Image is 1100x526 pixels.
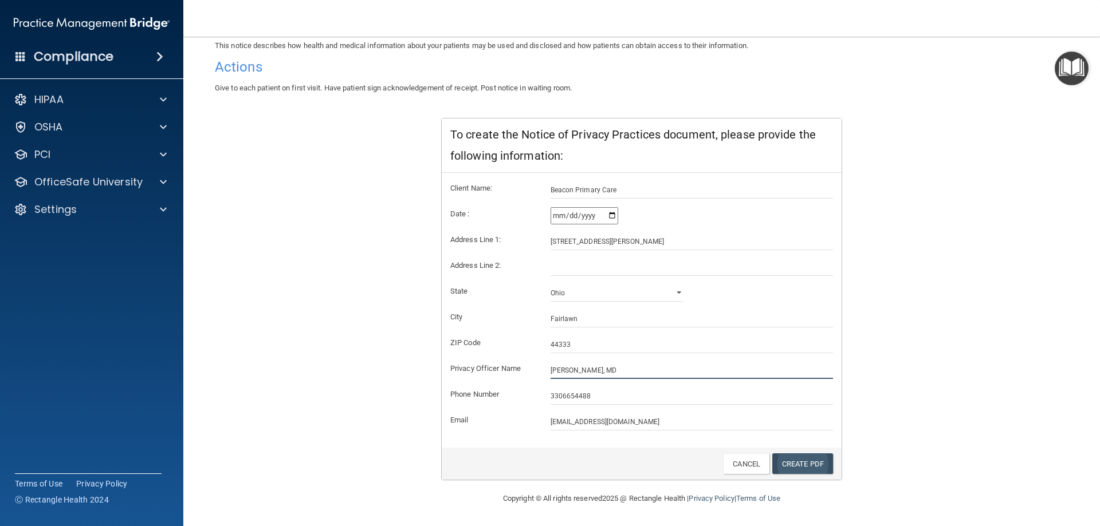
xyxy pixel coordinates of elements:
p: Settings [34,203,77,216]
iframe: Drift Widget Chat Controller [902,445,1086,491]
a: Privacy Policy [689,494,734,503]
a: Cancel [723,453,769,474]
h4: Compliance [34,49,113,65]
a: OSHA [14,120,167,134]
label: Privacy Officer Name [442,362,542,375]
button: Open Resource Center [1055,52,1089,85]
a: PCI [14,148,167,161]
a: Terms of Use [736,494,780,503]
p: OSHA [34,120,63,134]
span: Give to each patient on first visit. Have patient sign acknowledgement of receipt. Post notice in... [215,84,572,92]
a: Create PDF [772,453,833,474]
span: This notice describes how health and medical information about your patients may be used and disc... [215,41,748,50]
a: OfficeSafe University [14,175,167,189]
label: Date : [442,207,542,221]
img: PMB logo [14,12,170,35]
label: ZIP Code [442,336,542,350]
a: Privacy Policy [76,478,128,489]
h4: Actions [215,60,1068,74]
a: Settings [14,203,167,216]
div: Copyright © All rights reserved 2025 @ Rectangle Health | | [433,480,851,517]
label: City [442,310,542,324]
div: To create the Notice of Privacy Practices document, please provide the following information: [442,118,842,173]
label: Email [442,413,542,427]
p: HIPAA [34,93,64,106]
p: OfficeSafe University [34,175,143,189]
span: Ⓒ Rectangle Health 2024 [15,494,109,505]
label: Client Name: [442,181,542,195]
label: Address Line 1: [442,233,542,247]
label: Phone Number [442,387,542,401]
a: Terms of Use [15,478,62,489]
label: State [442,284,542,298]
p: PCI [34,148,50,161]
input: _____ [551,336,834,353]
label: Address Line 2: [442,259,542,272]
a: HIPAA [14,93,167,106]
